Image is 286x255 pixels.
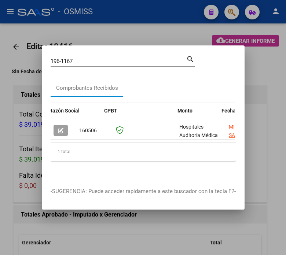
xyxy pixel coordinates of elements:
span: Hospitales - Auditoría Médica [179,124,218,138]
datatable-header-cell: Monto [175,103,219,135]
iframe: Intercom live chat [261,230,279,248]
p: -SUGERENCIA: Puede acceder rapidamente a este buscador con la tecla F2- [51,187,236,196]
div: Comprobantes Recibidos [56,84,118,92]
div: 160506 [79,126,110,135]
span: Monto [177,108,192,114]
mat-icon: search [186,54,195,63]
div: 30626983398 [229,123,278,138]
span: Razón Social [49,108,80,114]
div: 1 total [51,143,236,161]
datatable-header-cell: CPBT [101,103,175,135]
span: MINISTERIO DE SALUD PCIA DE BS AS [229,124,272,147]
span: Fecha Cpbt [221,108,248,114]
datatable-header-cell: Fecha Cpbt [219,103,252,135]
datatable-header-cell: Razón Social [46,103,101,135]
span: CPBT [104,108,117,114]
